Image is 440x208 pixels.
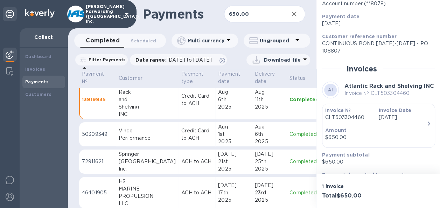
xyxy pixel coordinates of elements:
div: 25th [255,158,284,165]
b: Customer reference number [322,34,397,39]
div: Aug [255,89,284,96]
div: Springer [119,151,176,158]
p: Credit Card to ACH [181,127,212,142]
div: $650.00 [325,134,426,141]
div: LLC [119,200,176,207]
div: Rack [119,89,176,96]
div: [DATE] [218,151,249,158]
div: 17th [218,189,249,196]
div: Vinco [119,127,176,134]
span: Customer [119,75,152,82]
p: Download file [264,56,301,63]
h3: Total $650.00 [322,193,376,199]
b: Payment date [322,14,359,19]
div: [DATE] [218,182,249,189]
p: [DATE] [378,114,426,121]
div: Shelving [119,103,176,111]
div: 2025 [218,165,249,173]
p: Collect [25,34,62,41]
p: Credit Card to ACH [181,92,212,107]
p: 13919935 [82,96,113,103]
p: ACH to ACH [181,189,212,196]
p: Payment № [82,70,104,85]
p: ACH to ACH [181,158,212,165]
p: Completed [289,131,324,138]
img: Logo [25,9,55,18]
p: $650.00 [322,158,429,166]
span: Scheduled [131,37,156,44]
p: Completed [289,189,324,196]
div: 6th [255,131,284,138]
span: Delivery date [255,70,284,85]
b: Invoices [25,67,45,72]
div: 2025 [255,196,284,204]
p: CONTINUOUS BOND [DATE]-[DATE] - PO 108807 [322,40,429,55]
b: AI [328,87,333,92]
p: Filter Payments [86,57,126,63]
p: Ungrouped [260,37,293,44]
b: Payment deposited to account [322,172,404,178]
div: 2025 [255,165,284,173]
div: 23rd [255,189,284,196]
div: PROPULSION [119,193,176,200]
b: Invoice Date [378,108,411,113]
div: 21st [218,158,249,165]
b: Dashboard [25,54,52,59]
span: Payment type [181,70,212,85]
div: Unpin categories [3,7,17,21]
div: Date range:[DATE] to [DATE] [130,54,227,65]
div: 1st [218,131,249,138]
p: Payment date [218,70,240,85]
p: 46401905 [82,189,113,196]
div: HS [119,178,176,185]
div: 2025 [255,103,284,111]
p: 1 invoice [322,183,376,190]
p: Customer [119,75,142,82]
p: [DATE] [322,20,429,27]
div: 2025 [255,138,284,145]
p: Date range : [135,56,215,63]
p: CLT503304460 [325,114,373,121]
b: Invoice № [325,108,351,113]
div: 2025 [218,103,249,111]
p: Multi currency [188,37,224,44]
p: Invoice № CLT503304460 [344,90,434,97]
span: Payment № [82,70,113,85]
p: 50309349 [82,131,113,138]
div: [DATE] [255,182,284,189]
div: 2025 [218,138,249,145]
div: Aug [255,123,284,131]
b: Customers [25,92,52,97]
b: Payment subtotal [322,152,369,158]
h1: Payments [143,7,224,21]
h2: Invoices [347,64,377,73]
b: Atlantic Rack and Shelving INC [344,83,434,89]
div: Aug [218,89,249,96]
p: Completed [289,158,324,165]
b: Payments [25,79,49,84]
div: Inc. [119,165,176,173]
p: Completed [289,96,324,103]
p: [PERSON_NAME] Forwarding ([GEOGRAPHIC_DATA]), Inc. [86,4,121,24]
div: 2025 [218,196,249,204]
div: Performance [119,134,176,142]
p: 72911621 [82,158,113,165]
div: [GEOGRAPHIC_DATA] [119,158,176,165]
span: Completed [86,36,120,46]
button: Invoice №CLT503304460Invoice Date[DATE]Amount$650.00 [322,104,435,148]
p: Payment type [181,70,203,85]
p: Delivery date [255,70,275,85]
div: Aug [218,123,249,131]
span: Status [289,75,314,82]
div: INC [119,111,176,118]
div: 6th [218,96,249,103]
div: MARINE [119,185,176,193]
p: Status [289,75,305,82]
div: and [119,96,176,103]
b: Amount [325,127,347,133]
span: [DATE] to [DATE] [167,57,212,63]
span: Payment date [218,70,249,85]
div: 11th [255,96,284,103]
div: [DATE] [255,151,284,158]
